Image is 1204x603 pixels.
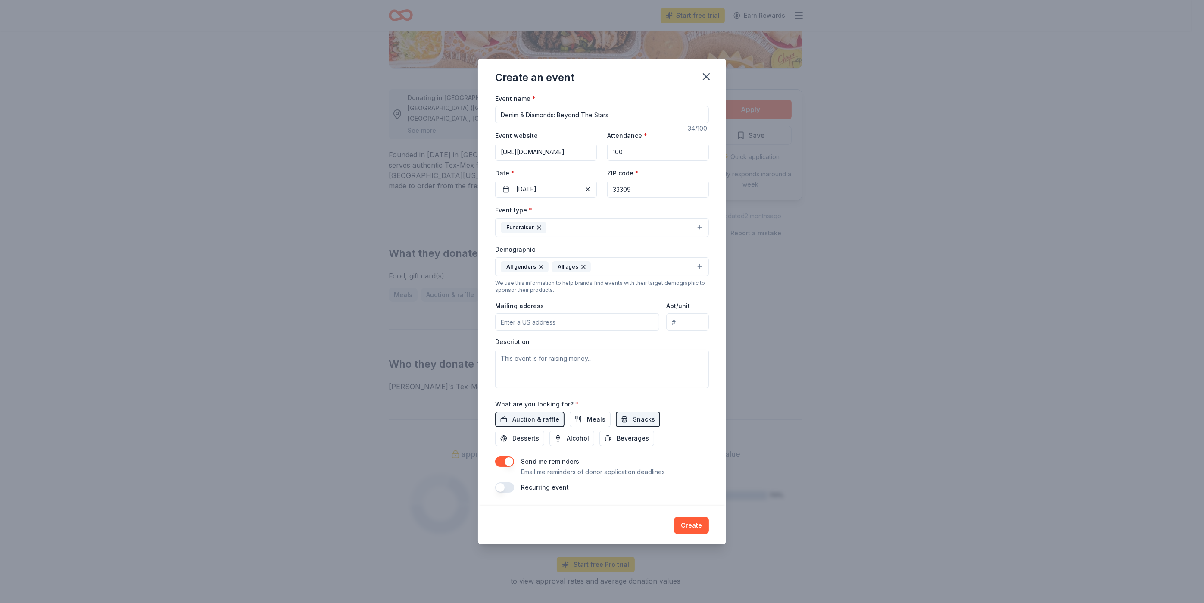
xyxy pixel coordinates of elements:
[495,71,574,84] div: Create an event
[633,414,655,425] span: Snacks
[567,433,589,444] span: Alcohol
[495,412,565,427] button: Auction & raffle
[495,106,709,123] input: Spring Fundraiser
[688,123,709,134] div: 34 /100
[521,484,569,491] label: Recurring event
[495,94,536,103] label: Event name
[616,412,660,427] button: Snacks
[512,433,539,444] span: Desserts
[666,302,690,310] label: Apt/unit
[607,131,647,140] label: Attendance
[495,131,538,140] label: Event website
[495,181,597,198] button: [DATE]
[607,181,709,198] input: 12345 (U.S. only)
[495,257,709,276] button: All gendersAll ages
[495,280,709,294] div: We use this information to help brands find events with their target demographic to sponsor their...
[521,458,579,465] label: Send me reminders
[495,218,709,237] button: Fundraiser
[501,222,546,233] div: Fundraiser
[495,169,597,178] label: Date
[495,337,530,346] label: Description
[570,412,611,427] button: Meals
[549,431,594,446] button: Alcohol
[495,400,579,409] label: What are you looking for?
[599,431,654,446] button: Beverages
[495,144,597,161] input: https://www...
[607,144,709,161] input: 20
[521,467,665,477] p: Email me reminders of donor application deadlines
[552,261,591,272] div: All ages
[501,261,549,272] div: All genders
[495,206,532,215] label: Event type
[674,517,709,534] button: Create
[495,302,544,310] label: Mailing address
[495,245,535,254] label: Demographic
[666,313,709,331] input: #
[495,431,544,446] button: Desserts
[617,433,649,444] span: Beverages
[512,414,559,425] span: Auction & raffle
[587,414,605,425] span: Meals
[607,169,639,178] label: ZIP code
[495,313,659,331] input: Enter a US address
